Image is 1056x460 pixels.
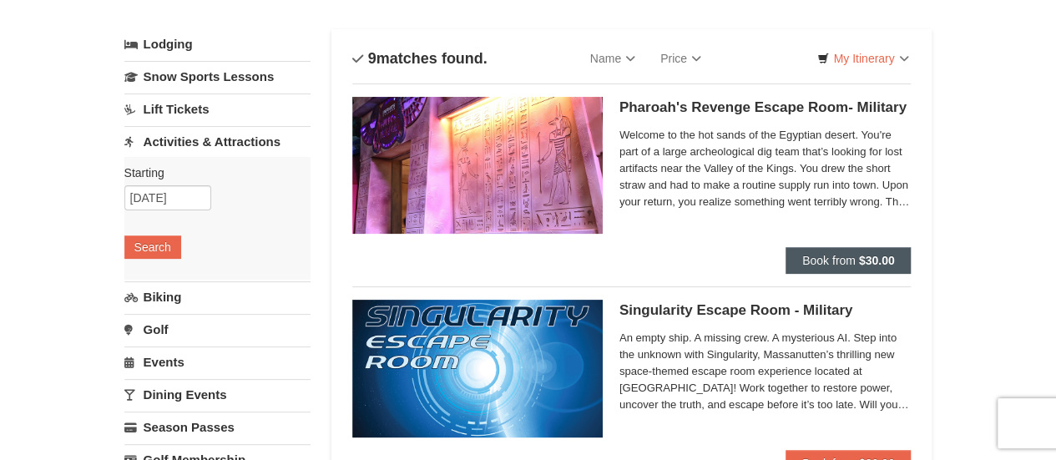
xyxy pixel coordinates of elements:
label: Starting [124,164,298,181]
a: Lift Tickets [124,94,311,124]
a: My Itinerary [806,46,919,71]
a: Biking [124,281,311,312]
a: Name [578,42,648,75]
a: Price [648,42,714,75]
img: 6619913-410-20a124c9.jpg [352,97,603,234]
a: Lodging [124,29,311,59]
strong: $30.00 [859,254,895,267]
a: Events [124,346,311,377]
a: Dining Events [124,379,311,410]
span: An empty ship. A missing crew. A mysterious AI. Step into the unknown with Singularity, Massanutt... [619,330,912,413]
span: Welcome to the hot sands of the Egyptian desert. You're part of a large archeological dig team th... [619,127,912,210]
h5: Pharoah's Revenge Escape Room- Military [619,99,912,116]
img: 6619913-520-2f5f5301.jpg [352,300,603,437]
a: Season Passes [124,412,311,442]
span: Book from [802,254,856,267]
button: Search [124,235,181,259]
a: Golf [124,314,311,345]
h5: Singularity Escape Room - Military [619,302,912,319]
h4: matches found. [352,50,488,67]
button: Book from $30.00 [786,247,912,274]
a: Activities & Attractions [124,126,311,157]
a: Snow Sports Lessons [124,61,311,92]
span: 9 [368,50,376,67]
